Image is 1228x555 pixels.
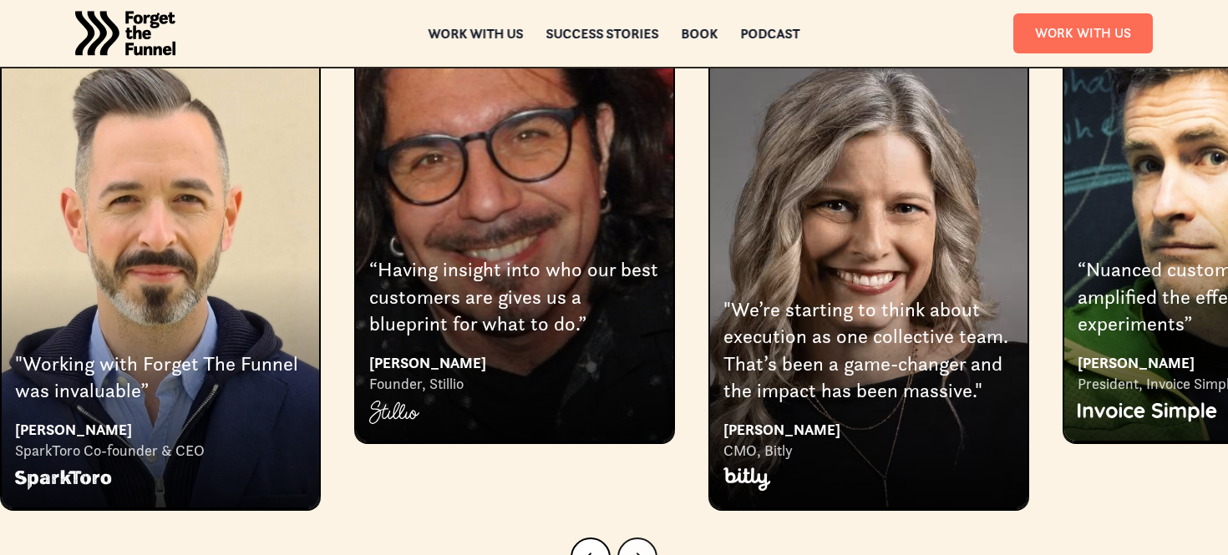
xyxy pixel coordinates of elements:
div: "Working with Forget The Funnel was invaluable” [15,351,306,405]
div: [PERSON_NAME] [723,418,1014,441]
div: “Having insight into who our best customers are gives us a blueprint for what to do.” [369,256,660,337]
a: Book [682,28,718,39]
div: CMO, Bitly [723,441,1014,461]
a: Podcast [741,28,800,39]
div: Founder, Stillio [369,374,660,394]
a: Work With Us [1013,13,1153,53]
a: Work with us [429,28,524,39]
div: "We’re starting to think about execution as one collective team. That’s been a game-changer and t... [723,296,1014,405]
div: [PERSON_NAME] [15,418,306,441]
div: [PERSON_NAME] [369,351,660,374]
a: Success Stories [546,28,659,39]
div: SparkToro Co-founder & CEO [15,441,306,461]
